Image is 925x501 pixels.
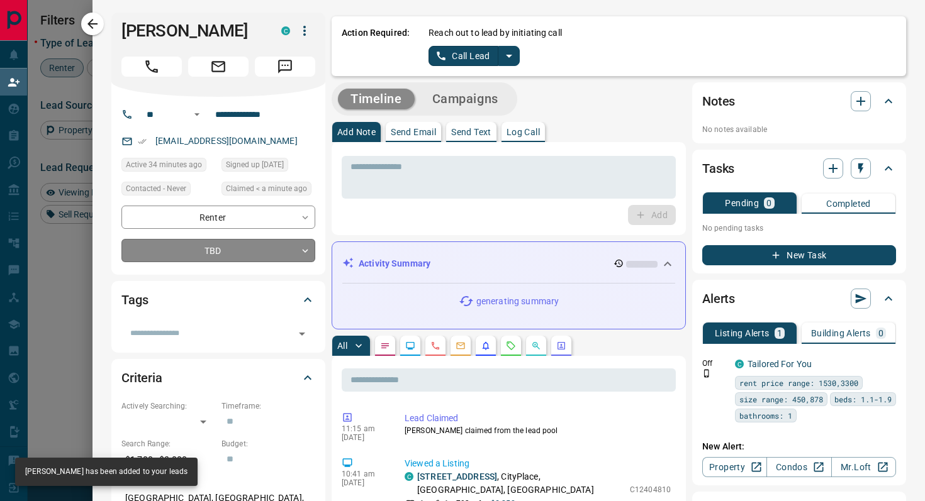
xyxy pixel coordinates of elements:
[293,325,311,343] button: Open
[420,89,511,109] button: Campaigns
[481,341,491,351] svg: Listing Alerts
[221,182,315,199] div: Tue Sep 16 2025
[221,158,315,175] div: Mon Jun 26 2023
[121,400,215,412] p: Actively Searching:
[702,158,734,179] h2: Tasks
[337,341,347,350] p: All
[702,369,711,378] svg: Push Notification Only
[476,295,559,308] p: generating summary
[391,128,436,136] p: Send Email
[121,368,162,388] h2: Criteria
[405,457,671,470] p: Viewed a Listing
[226,182,307,195] span: Claimed < a minute ago
[121,285,315,315] div: Tags
[702,219,896,238] p: No pending tasks
[429,46,498,66] button: Call Lead
[126,158,202,171] span: Active 34 minutes ago
[342,478,386,487] p: [DATE]
[766,457,831,477] a: Condos
[748,359,812,369] a: Tailored For You
[138,137,147,146] svg: Email Verified
[338,89,415,109] button: Timeline
[405,472,413,481] div: condos.ca
[226,158,284,171] span: Signed up [DATE]
[405,412,671,425] p: Lead Claimed
[715,329,770,338] p: Listing Alerts
[531,341,541,351] svg: Opportunities
[342,424,386,433] p: 11:15 am
[739,393,823,405] span: size range: 450,878
[121,449,215,470] p: $1,700 - $3,000
[506,341,516,351] svg: Requests
[878,329,883,338] p: 0
[121,21,262,41] h1: [PERSON_NAME]
[342,252,675,275] div: Activity Summary
[221,400,315,412] p: Timeframe:
[430,341,440,351] svg: Calls
[451,128,491,136] p: Send Text
[777,329,782,338] p: 1
[834,393,892,405] span: beds: 1.1-1.9
[702,358,727,369] p: Off
[556,341,566,351] svg: Agent Actions
[702,124,896,135] p: No notes available
[121,363,315,393] div: Criteria
[826,199,871,208] p: Completed
[405,425,671,436] p: [PERSON_NAME] claimed from the lead pool
[702,440,896,453] p: New Alert:
[126,182,186,195] span: Contacted - Never
[702,457,767,477] a: Property
[155,136,298,146] a: [EMAIL_ADDRESS][DOMAIN_NAME]
[429,46,520,66] div: split button
[429,26,562,40] p: Reach out to lead by initiating call
[342,26,410,66] p: Action Required:
[405,341,415,351] svg: Lead Browsing Activity
[766,199,771,207] p: 0
[255,57,315,77] span: Message
[456,341,466,351] svg: Emails
[121,476,315,488] p: Areas Searched:
[121,57,182,77] span: Call
[739,409,792,422] span: bathrooms: 1
[702,245,896,265] button: New Task
[811,329,871,338] p: Building Alerts
[507,128,540,136] p: Log Call
[702,91,735,111] h2: Notes
[739,377,858,389] span: rent price range: 1530,3300
[189,107,205,122] button: Open
[221,438,315,449] p: Budget:
[281,26,290,35] div: condos.ca
[359,257,430,270] p: Activity Summary
[417,470,624,497] p: , CityPlace, [GEOGRAPHIC_DATA], [GEOGRAPHIC_DATA]
[702,289,735,309] h2: Alerts
[25,461,188,482] div: [PERSON_NAME] has been added to your leads
[380,341,390,351] svg: Notes
[725,199,759,207] p: Pending
[188,57,249,77] span: Email
[342,470,386,478] p: 10:41 am
[121,239,315,262] div: TBD
[121,206,315,229] div: Renter
[702,284,896,314] div: Alerts
[702,153,896,184] div: Tasks
[342,433,386,442] p: [DATE]
[702,86,896,116] div: Notes
[831,457,896,477] a: Mr.Loft
[735,360,744,368] div: condos.ca
[121,158,215,175] div: Tue Sep 16 2025
[337,128,376,136] p: Add Note
[417,471,497,482] a: [STREET_ADDRESS]
[121,290,148,310] h2: Tags
[630,484,671,495] p: C12404810
[121,438,215,449] p: Search Range:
